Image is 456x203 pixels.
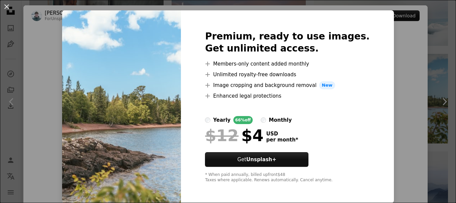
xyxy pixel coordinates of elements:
div: * When paid annually, billed upfront $48 Taxes where applicable. Renews automatically. Cancel any... [205,172,370,183]
div: monthly [269,116,292,124]
button: GetUnsplash+ [205,152,308,167]
div: yearly [213,116,230,124]
img: premium_photo-1675448891091-bd343b45e2fa [62,10,181,203]
li: Unlimited royalty-free downloads [205,71,370,79]
span: USD [266,131,298,137]
div: 66% off [233,116,253,124]
input: yearly66%off [205,117,210,123]
div: $4 [205,127,263,144]
h2: Premium, ready to use images. Get unlimited access. [205,30,370,55]
span: per month * [266,137,298,143]
li: Members-only content added monthly [205,60,370,68]
strong: Unsplash+ [246,157,276,163]
li: Enhanced legal protections [205,92,370,100]
li: Image cropping and background removal [205,81,370,89]
input: monthly [261,117,266,123]
span: New [319,81,335,89]
span: $12 [205,127,238,144]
